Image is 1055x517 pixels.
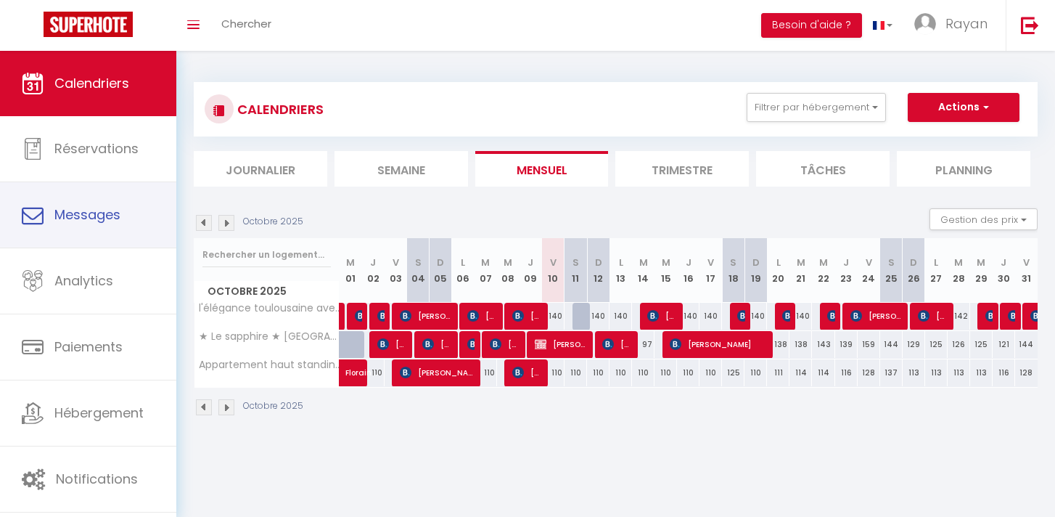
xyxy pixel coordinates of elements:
li: Mensuel [475,151,609,187]
th: 31 [1015,238,1038,303]
div: 114 [789,359,812,386]
div: 116 [835,359,858,386]
li: Journalier [194,151,327,187]
div: 110 [744,359,767,386]
abbr: S [415,256,422,269]
span: Chercher [221,16,271,31]
span: [PERSON_NAME] [400,359,475,386]
span: [PERSON_NAME] [422,330,452,358]
div: 137 [880,359,903,386]
span: [PERSON_NAME] [535,330,587,358]
span: [PERSON_NAME] [467,330,475,358]
th: 20 [767,238,789,303]
th: 16 [677,238,699,303]
th: 10 [542,238,565,303]
div: 110 [587,359,609,386]
button: Besoin d'aide ? [761,13,862,38]
div: 114 [812,359,834,386]
span: [PERSON_NAME] [737,302,744,330]
span: [PERSON_NAME] [377,330,407,358]
abbr: J [1001,256,1006,269]
th: 09 [520,238,542,303]
abbr: V [393,256,399,269]
span: [PERSON_NAME] [985,302,993,330]
span: [PERSON_NAME] [512,359,542,386]
span: Rayan [945,15,988,33]
span: Hébergement [54,404,144,422]
span: [PERSON_NAME] [647,302,677,330]
abbr: M [504,256,512,269]
abbr: V [866,256,872,269]
div: 140 [699,303,722,330]
abbr: J [370,256,376,269]
span: Calendriers [54,74,129,92]
span: [PERSON_NAME] [850,302,903,330]
abbr: S [572,256,579,269]
th: 28 [948,238,970,303]
abbr: J [686,256,691,269]
img: Super Booking [44,12,133,37]
th: 05 [430,238,452,303]
a: Florain Vernise [340,359,362,387]
abbr: L [934,256,938,269]
div: 144 [880,331,903,358]
abbr: M [819,256,828,269]
th: 14 [632,238,654,303]
abbr: J [527,256,533,269]
th: 27 [925,238,948,303]
li: Semaine [334,151,468,187]
span: [PERSON_NAME] [602,330,632,358]
div: 144 [1015,331,1038,358]
div: 113 [903,359,925,386]
button: Filtrer par hébergement [747,93,886,122]
button: Actions [908,93,1019,122]
span: [PERSON_NAME] [400,302,452,330]
th: 30 [993,238,1015,303]
div: 110 [565,359,587,386]
div: 113 [970,359,993,386]
th: 02 [362,238,385,303]
div: 116 [993,359,1015,386]
th: 15 [654,238,677,303]
span: [PERSON_NAME] [512,302,542,330]
abbr: S [888,256,895,269]
span: [PERSON_NAME] [1008,302,1015,330]
div: 128 [858,359,880,386]
th: 13 [609,238,632,303]
span: [PERSON_NAME] [377,302,385,330]
p: Octobre 2025 [243,399,303,413]
abbr: L [776,256,781,269]
div: 143 [812,331,834,358]
abbr: M [797,256,805,269]
span: Notifications [56,470,138,488]
button: Gestion des prix [929,208,1038,230]
div: 129 [903,331,925,358]
abbr: M [481,256,490,269]
span: [PERSON_NAME] [782,302,789,330]
span: Messages [54,205,120,224]
th: 24 [858,238,880,303]
abbr: M [346,256,355,269]
div: 111 [767,359,789,386]
img: logout [1021,16,1039,34]
li: Tâches [756,151,890,187]
abbr: M [977,256,985,269]
span: Analytics [54,272,113,290]
div: 97 [632,331,654,358]
span: [PERSON_NAME] [355,302,362,330]
abbr: M [662,256,670,269]
span: [PERSON_NAME] [918,302,948,330]
div: 138 [767,331,789,358]
th: 06 [452,238,475,303]
div: 138 [789,331,812,358]
th: 07 [475,238,497,303]
abbr: L [619,256,623,269]
div: 110 [699,359,722,386]
div: 142 [948,303,970,330]
div: 110 [475,359,497,386]
span: Appartement haut standing région [GEOGRAPHIC_DATA] [197,359,342,370]
div: 110 [632,359,654,386]
span: Octobre 2025 [194,281,339,302]
div: 110 [542,359,565,386]
div: 159 [858,331,880,358]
